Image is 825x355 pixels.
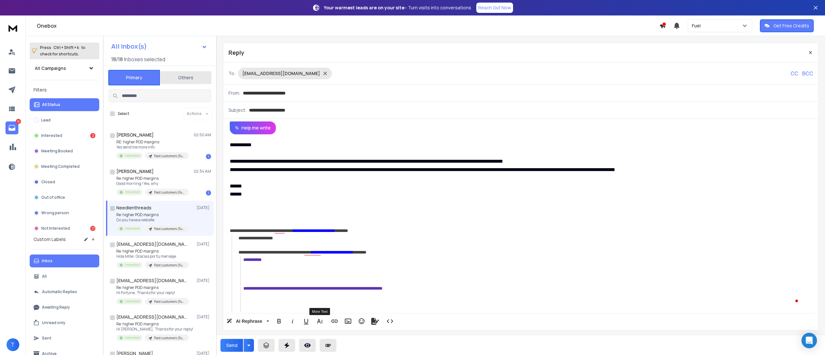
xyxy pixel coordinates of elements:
p: BCC [802,70,813,77]
p: Past customers (Fuel) [154,263,185,268]
p: Interested [41,133,62,138]
h3: Inboxes selected [124,55,165,63]
button: Get Free Credits [760,19,814,32]
p: Past customers (Fuel) [154,299,185,304]
button: All [30,270,99,283]
p: [DATE] [197,242,211,247]
button: Closed [30,176,99,188]
button: Lead [30,114,99,127]
p: Reach Out Now [478,5,511,11]
h1: Needlenthreads [116,205,151,211]
p: Yes send me more info [116,145,189,150]
button: Inbox [30,254,99,267]
button: All Status [30,98,99,111]
a: 19 [5,121,18,134]
button: Signature [369,315,381,328]
p: Do you have a website [116,217,189,223]
p: Meeting Completed [41,164,80,169]
div: 1 [206,154,211,159]
button: Interested2 [30,129,99,142]
p: Re: higher POD margins [116,285,189,290]
div: Open Intercom Messenger [801,333,817,348]
label: Select [118,111,129,116]
p: Wrong person [41,210,69,216]
p: Interested [125,263,140,267]
span: AI Rephrase [235,319,264,324]
p: Fuel [692,23,703,29]
p: Interested [125,299,140,304]
button: Emoticons [355,315,368,328]
strong: Your warmest leads are on your site [324,5,404,11]
p: All Status [42,102,60,107]
div: 17 [90,226,95,231]
p: 02:34 AM [194,169,211,174]
a: Reach Out Now [476,3,513,13]
button: All Campaigns [30,62,99,75]
p: Hola Mille, Gracias por tu mensaje. [116,254,189,259]
p: Past customers (Fuel) [154,336,185,341]
p: [DATE] [197,278,211,283]
p: Inbox [42,258,53,264]
p: Interested [125,226,140,231]
h1: [EMAIL_ADDRESS][DOMAIN_NAME] [116,277,187,284]
h3: Custom Labels [34,236,66,243]
img: logo [6,22,19,34]
p: Re: higher POD margins [116,321,193,327]
p: Out of office [41,195,65,200]
p: All [42,274,47,279]
button: Help me write [230,121,276,134]
h1: [EMAIL_ADDRESS][DOMAIN_NAME] [116,314,187,320]
h1: All Campaigns [35,65,66,72]
button: Not Interested17 [30,222,99,235]
p: CC [791,70,798,77]
p: Re: higher POD margins [116,212,189,217]
button: Awaiting Reply [30,301,99,314]
div: More Text [309,308,330,315]
p: Lead [41,118,51,123]
p: Get Free Credits [773,23,809,29]
p: Hi [PERSON_NAME], Thanks for your reply! [116,327,193,332]
p: [DATE] [197,205,211,210]
h3: Filters [30,85,99,94]
p: Closed [41,179,55,185]
button: All Inbox(s) [106,40,212,53]
button: Others [160,71,211,85]
span: 18 / 18 [111,55,123,63]
button: T [6,338,19,351]
button: Bold (Ctrl+B) [273,315,285,328]
p: Sent [42,336,51,341]
button: Italic (Ctrl+I) [286,315,299,328]
p: Interested [125,153,140,158]
p: – Turn visits into conversations [324,5,471,11]
button: Wrong person [30,206,99,219]
p: Subject: [228,107,247,113]
button: Send [220,339,243,352]
p: Awaiting Reply [42,305,70,310]
p: 02:50 AM [194,132,211,138]
p: [EMAIL_ADDRESS][DOMAIN_NAME] [242,70,320,77]
div: 2 [90,133,95,138]
p: Unread only [42,320,65,325]
button: Meeting Booked [30,145,99,158]
button: AI Rephrase [225,315,270,328]
button: Insert Image (Ctrl+P) [342,315,354,328]
button: Primary [108,70,160,85]
p: Interested [125,335,140,340]
button: Unread only [30,316,99,329]
button: Out of office [30,191,99,204]
button: Code View [384,315,396,328]
p: To: [228,70,236,77]
button: Sent [30,332,99,345]
p: [DATE] [197,314,211,320]
p: Past customers (Fuel) [154,190,185,195]
p: Good morning ! Yes, why [116,181,189,186]
div: To enrich screen reader interactions, please activate Accessibility in Grammarly extension settings [223,134,818,312]
p: Not Interested [41,226,70,231]
button: Meeting Completed [30,160,99,173]
p: Past customers (Fuel) [154,154,185,158]
h1: All Inbox(s) [111,43,147,50]
p: 19 [16,119,21,124]
h1: [EMAIL_ADDRESS][DOMAIN_NAME] [116,241,187,247]
p: Meeting Booked [41,149,73,154]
